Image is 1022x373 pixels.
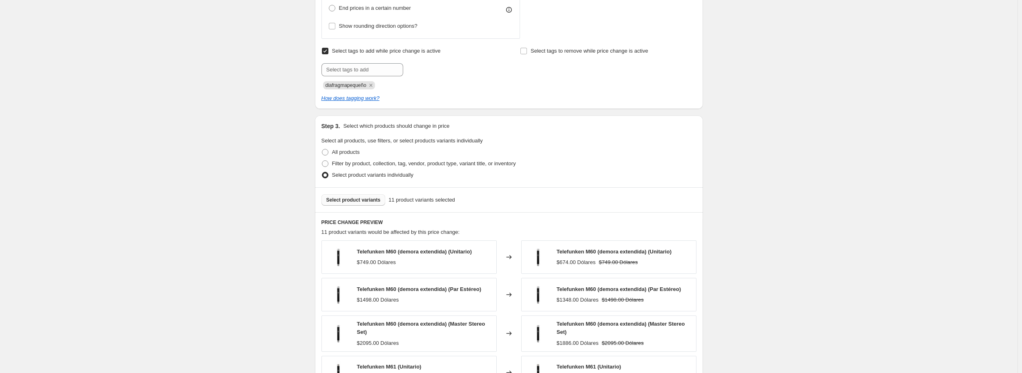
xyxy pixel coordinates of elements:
[357,286,482,292] span: Telefunken M60 (demora extendida) (Par Estéreo)
[357,297,399,303] span: $1498.00 Dólares
[326,197,381,203] span: Select product variants
[332,149,360,155] span: All products
[557,259,596,265] span: $674.00 Dólares
[367,82,375,89] button: Remove diafragmapequeño
[339,23,417,29] span: Show rounding direction options?
[557,321,685,335] span: Telefunken M60 (demora extendida) (Master Stereo Set)
[321,138,483,144] span: Select all products, use filters, or select products variants individually
[526,282,550,307] img: M60_8370df24-5386-4985-85e6-559368f768aa_80x.jpg
[531,48,648,54] span: Select tags to remove while price change is active
[332,48,441,54] span: Select tags to add while price change is active
[321,122,340,130] h2: Step 3.
[343,122,449,130] p: Select which products should change in price
[557,364,621,370] span: Telefunken M61 (Unitario)
[602,340,644,346] span: $2095.00 Dólares
[526,245,550,269] img: M60_8370df24-5386-4985-85e6-559368f768aa_80x.jpg
[526,321,550,346] img: M60_8370df24-5386-4985-85e6-559368f768aa_80x.jpg
[557,297,599,303] span: $1348.00 Dólares
[332,160,516,167] span: Filter by product, collection, tag, vendor, product type, variant title, or inventory
[332,172,413,178] span: Select product variants individually
[599,259,638,265] span: $749.00 Dólares
[321,95,379,101] a: How does tagging work?
[388,196,455,204] span: 11 product variants selected
[557,340,599,346] span: $1886.00 Dólares
[357,259,396,265] span: $749.00 Dólares
[357,321,485,335] span: Telefunken M60 (demora extendida) (Master Stereo Set)
[357,249,472,255] span: Telefunken M60 (demora extendida) (Unitario)
[326,282,350,307] img: M60_8370df24-5386-4985-85e6-559368f768aa_80x.jpg
[557,249,672,255] span: Telefunken M60 (demora extendida) (Unitario)
[602,297,644,303] span: $1498.00 Dólares
[326,82,366,88] span: diafragmapequeño
[357,364,422,370] span: Telefunken M61 (Unitario)
[326,321,350,346] img: M60_8370df24-5386-4985-85e6-559368f768aa_80x.jpg
[326,245,350,269] img: M60_8370df24-5386-4985-85e6-559368f768aa_80x.jpg
[339,5,411,11] span: End prices in a certain number
[321,229,460,235] span: 11 product variants would be affected by this price change:
[321,194,386,206] button: Select product variants
[321,219,696,226] h6: PRICE CHANGE PREVIEW
[557,286,681,292] span: Telefunken M60 (demora extendida) (Par Estéreo)
[357,340,399,346] span: $2095.00 Dólares
[321,63,403,76] input: Select tags to add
